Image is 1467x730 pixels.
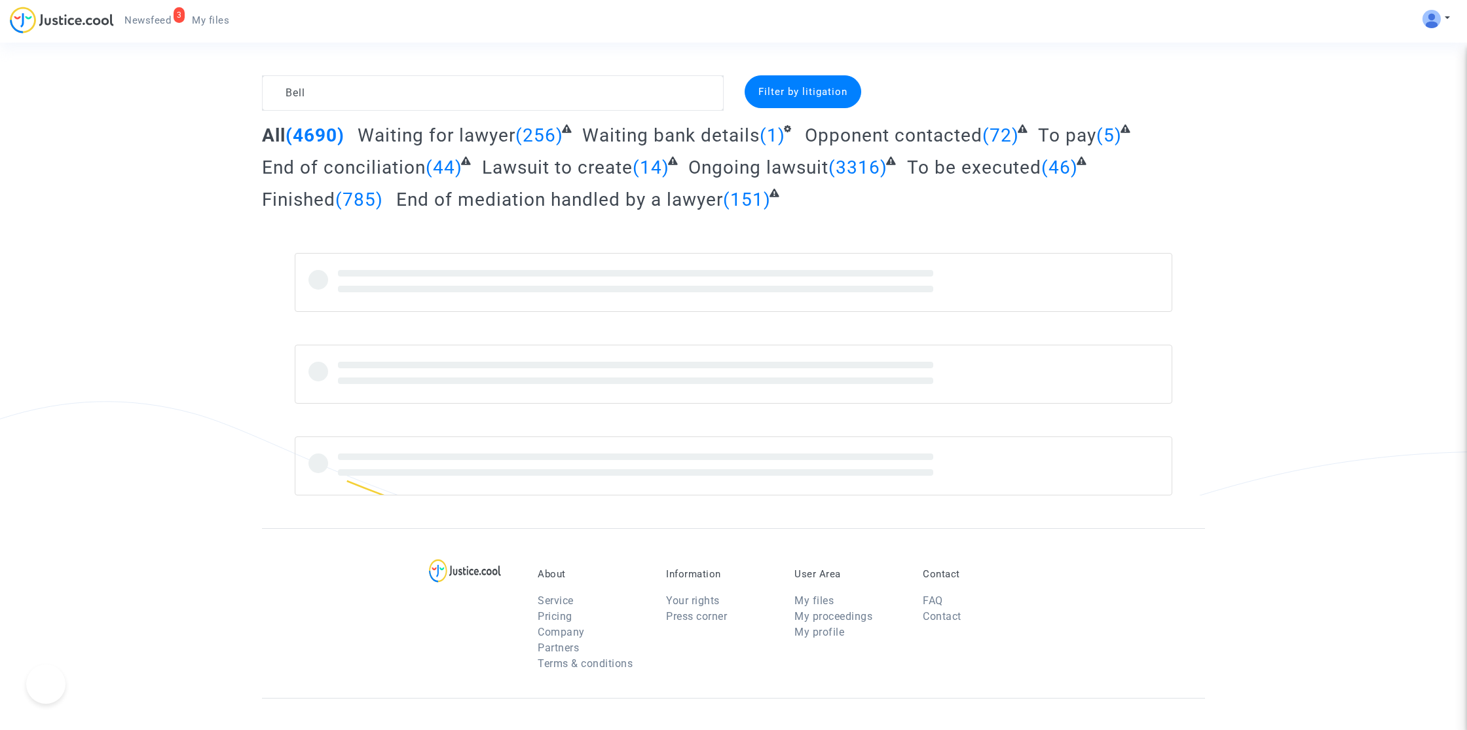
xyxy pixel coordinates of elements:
span: End of conciliation [262,157,426,178]
span: Finished [262,189,335,210]
a: Terms & conditions [538,657,633,670]
img: logo-lg.svg [429,559,502,583]
img: jc-logo.svg [10,7,114,33]
a: Your rights [666,594,720,607]
span: (14) [633,157,669,178]
a: My profile [794,626,844,638]
span: (1) [760,125,785,146]
span: To be executed [907,157,1041,178]
a: My proceedings [794,610,872,623]
span: (5) [1096,125,1122,146]
span: Waiting for lawyer [358,125,515,146]
a: Partners [538,642,579,654]
a: Service [538,594,574,607]
span: (46) [1041,157,1078,178]
span: Newsfeed [124,14,171,26]
span: Ongoing lawsuit [688,157,828,178]
p: User Area [794,568,903,580]
a: 3Newsfeed [114,10,181,30]
a: My files [181,10,240,30]
span: Waiting bank details [582,125,760,146]
p: Contact [923,568,1031,580]
span: (256) [515,125,563,146]
img: ALV-UjV5hOg1DK_6VpdGyI3GiCsbYcKFqGYcyigr7taMTixGzq57m2O-mEoJuuWBlO_HCk8JQ1zztKhP13phCubDFpGEbboIp... [1422,10,1441,28]
span: Lawsuit to create [482,157,633,178]
span: All [262,125,286,146]
span: Filter by litigation [758,86,847,98]
span: (3316) [828,157,887,178]
span: (4690) [286,125,344,146]
span: End of mediation handled by a lawyer [396,189,723,210]
a: Contact [923,610,961,623]
a: My files [794,594,834,607]
div: 3 [174,7,185,23]
span: (785) [335,189,383,210]
span: Opponent contacted [805,125,982,146]
span: (151) [723,189,771,210]
a: Press corner [666,610,727,623]
a: Company [538,626,585,638]
p: About [538,568,646,580]
span: (44) [426,157,462,178]
a: FAQ [923,594,943,607]
span: My files [192,14,229,26]
span: (72) [982,125,1019,146]
p: Information [666,568,775,580]
iframe: Help Scout Beacon - Open [26,664,65,704]
a: Pricing [538,610,572,623]
span: To pay [1038,125,1096,146]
